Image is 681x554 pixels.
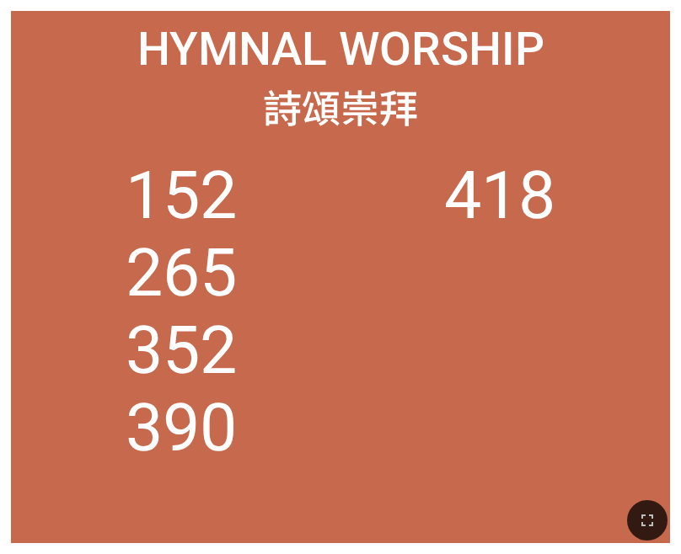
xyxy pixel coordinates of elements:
li: 352 [126,312,237,389]
li: 152 [126,157,237,234]
li: 265 [126,234,237,312]
li: 390 [126,389,237,466]
li: 418 [444,157,555,234]
span: 詩頌崇拜 [263,78,418,134]
span: Hymnal Worship [137,22,544,76]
